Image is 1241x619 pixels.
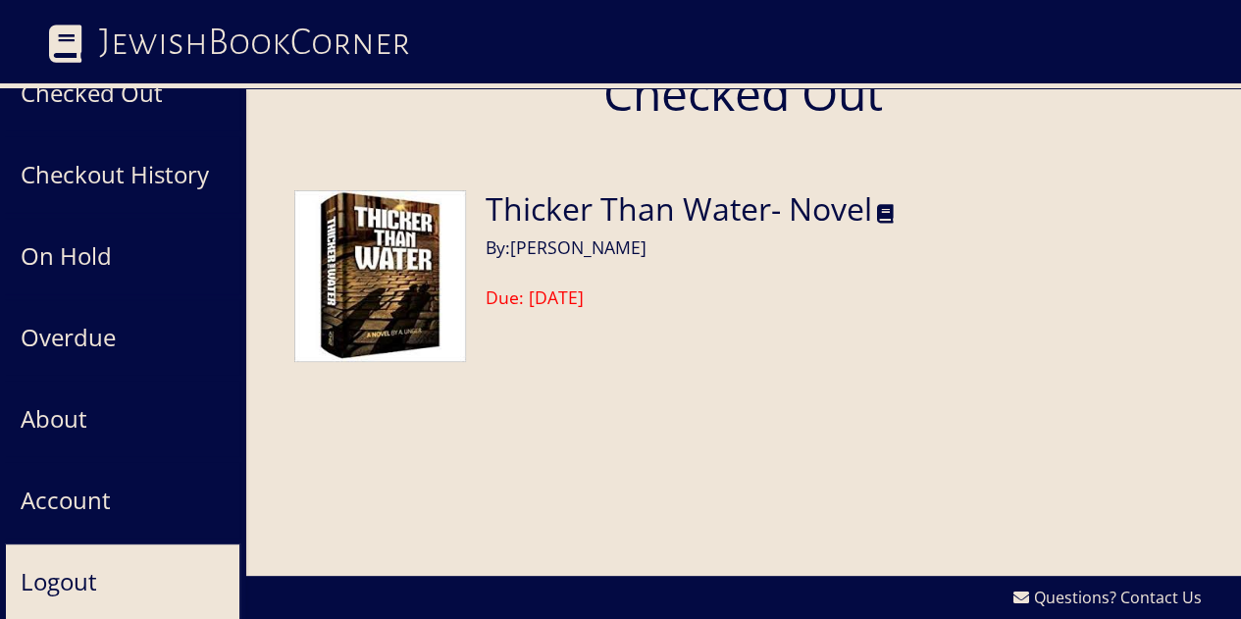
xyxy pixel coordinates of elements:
h6: By: [PERSON_NAME] [486,232,894,258]
h6: Due: [DATE] [486,287,894,308]
img: media [294,190,466,362]
h1: Checked Out [245,45,1241,141]
a: Questions? Contact Us [1013,586,1202,609]
h2: Thicker Than Water- Novel [486,190,872,228]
